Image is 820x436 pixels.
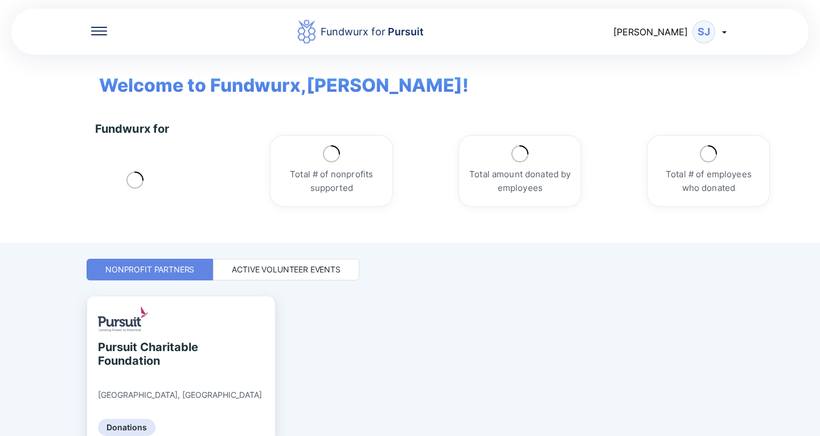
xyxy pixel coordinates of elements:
span: Welcome to Fundwurx, [PERSON_NAME] ! [82,55,469,99]
div: [GEOGRAPHIC_DATA], [GEOGRAPHIC_DATA] [98,390,262,400]
div: Fundwurx for [321,24,424,40]
div: Nonprofit Partners [105,264,194,275]
div: Total # of employees who donated [657,168,760,195]
div: Donations [98,419,155,436]
div: Active Volunteer Events [232,264,341,275]
span: [PERSON_NAME] [613,26,688,38]
div: Total # of nonprofits supported [280,168,383,195]
div: Fundwurx for [95,122,170,136]
div: Pursuit Charitable Foundation [98,340,202,368]
span: Pursuit [386,26,424,38]
div: SJ [692,21,715,43]
div: Total amount donated by employees [468,168,572,195]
